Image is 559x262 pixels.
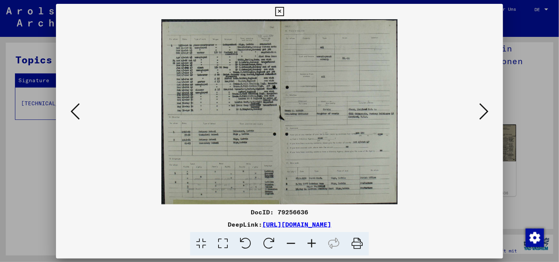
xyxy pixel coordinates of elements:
a: [URL][DOMAIN_NAME] [262,221,331,228]
div: DeepLink: [56,220,503,229]
div: Zustimmung ändern [525,228,544,247]
div: DocID: 79256636 [56,207,503,217]
img: Zustimmung ändern [526,229,544,247]
img: 002.jpg [82,19,477,204]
